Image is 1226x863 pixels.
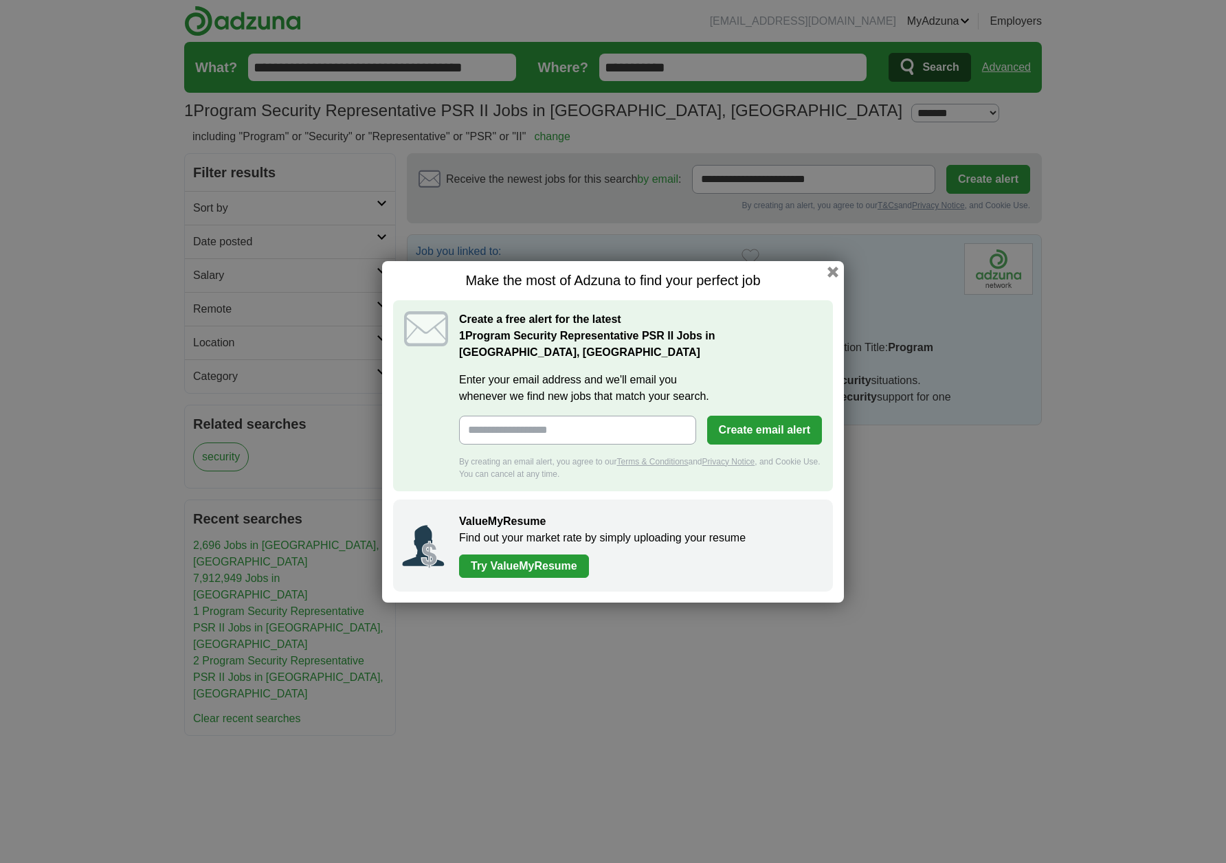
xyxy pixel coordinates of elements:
a: Try ValueMyResume [459,554,589,578]
h1: Make the most of Adzuna to find your perfect job [393,272,833,289]
h2: ValueMyResume [459,513,819,530]
span: 1 [459,328,465,344]
h2: Create a free alert for the latest [459,311,822,361]
p: Find out your market rate by simply uploading your resume [459,530,819,546]
strong: Program Security Representative PSR II Jobs in [GEOGRAPHIC_DATA], [GEOGRAPHIC_DATA] [459,330,715,358]
label: Enter your email address and we'll email you whenever we find new jobs that match your search. [459,372,822,405]
div: By creating an email alert, you agree to our and , and Cookie Use. You can cancel at any time. [459,456,822,480]
a: Privacy Notice [702,457,755,467]
button: Create email alert [707,416,822,445]
a: Terms & Conditions [616,457,688,467]
img: icon_email.svg [404,311,448,346]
